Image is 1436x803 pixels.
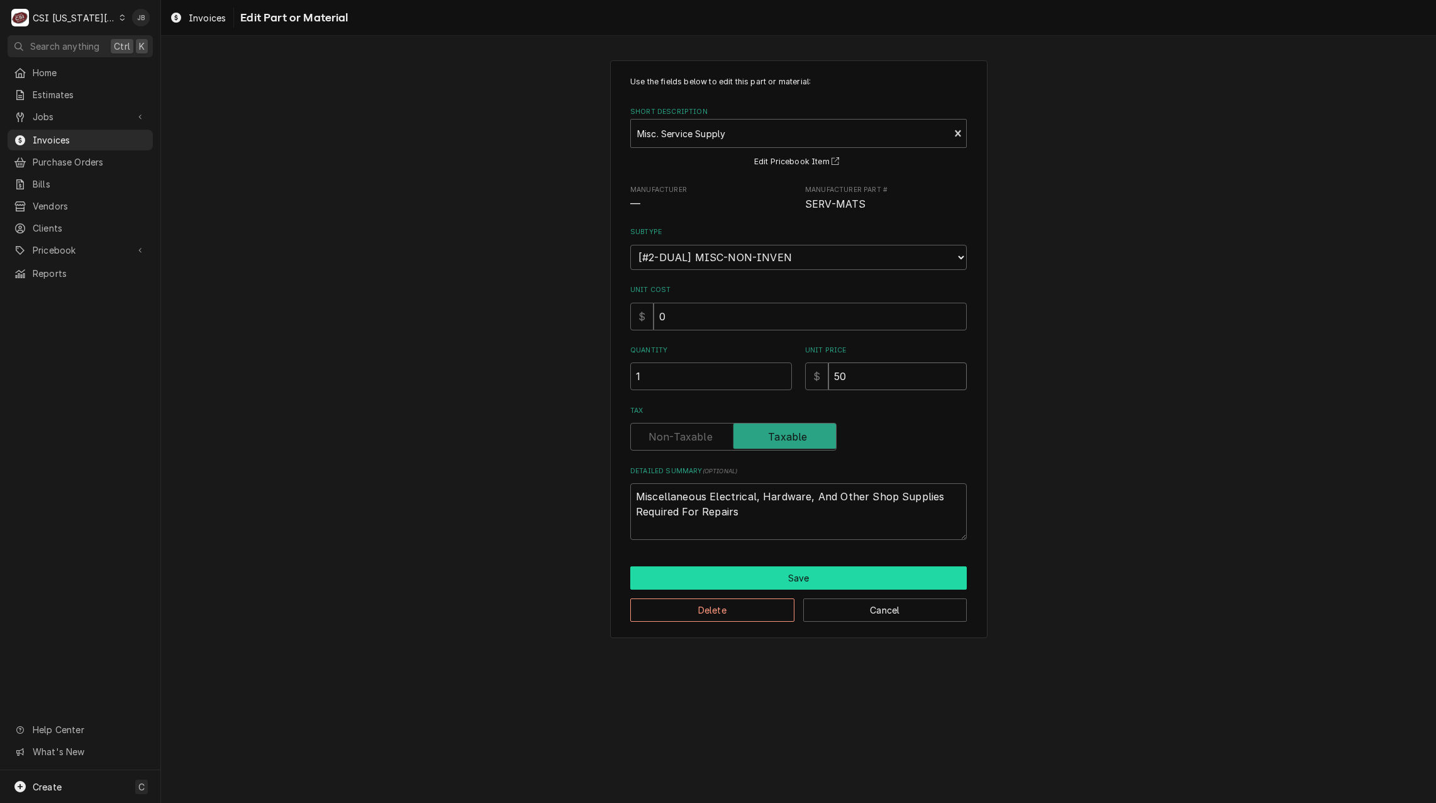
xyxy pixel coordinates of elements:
[805,185,967,195] span: Manufacturer Part #
[33,133,147,147] span: Invoices
[805,185,967,212] div: Manufacturer Part #
[132,9,150,26] div: Joshua Bennett's Avatar
[630,107,967,169] div: Short Description
[805,362,828,390] div: $
[630,466,967,540] div: Detailed Summary
[33,110,128,123] span: Jobs
[703,468,738,474] span: ( optional )
[630,345,792,356] label: Quantity
[630,406,967,416] label: Tax
[8,84,153,105] a: Estimates
[630,566,967,590] div: Button Group Row
[630,76,967,87] p: Use the fields below to edit this part or material:
[8,62,153,83] a: Home
[630,198,640,210] span: —
[8,174,153,194] a: Bills
[8,130,153,150] a: Invoices
[630,598,794,622] button: Delete
[630,483,967,540] textarea: Miscellaneous Electrical, Hardware, And Other Shop Supplies Required For Repairs
[630,303,654,330] div: $
[630,285,967,295] label: Unit Cost
[33,155,147,169] span: Purchase Orders
[630,197,792,212] span: Manufacturer
[630,406,967,451] div: Tax
[33,199,147,213] span: Vendors
[630,566,967,590] button: Save
[33,244,128,257] span: Pricebook
[630,107,967,117] label: Short Description
[33,177,147,191] span: Bills
[805,198,865,210] span: SERV-MATS
[33,723,145,736] span: Help Center
[11,9,29,26] div: CSI Kansas City's Avatar
[237,9,348,26] span: Edit Part or Material
[630,590,967,622] div: Button Group Row
[8,152,153,172] a: Purchase Orders
[33,66,147,79] span: Home
[630,76,967,540] div: Line Item Create/Update Form
[752,154,845,170] button: Edit Pricebook Item
[8,741,153,762] a: Go to What's New
[630,345,792,390] div: [object Object]
[630,466,967,476] label: Detailed Summary
[33,782,62,792] span: Create
[33,745,145,758] span: What's New
[8,35,153,57] button: Search anythingCtrlK
[803,598,967,622] button: Cancel
[805,197,967,212] span: Manufacturer Part #
[8,240,153,261] a: Go to Pricebook
[139,40,145,53] span: K
[610,60,988,638] div: Line Item Create/Update
[165,8,231,28] a: Invoices
[138,780,145,794] span: C
[630,185,792,212] div: Manufacturer
[189,11,226,25] span: Invoices
[630,227,967,269] div: Subtype
[630,566,967,622] div: Button Group
[114,40,130,53] span: Ctrl
[11,9,29,26] div: C
[8,106,153,127] a: Go to Jobs
[805,345,967,390] div: [object Object]
[30,40,99,53] span: Search anything
[630,227,967,237] label: Subtype
[33,88,147,101] span: Estimates
[805,345,967,356] label: Unit Price
[33,267,147,280] span: Reports
[630,285,967,330] div: Unit Cost
[33,11,116,25] div: CSI [US_STATE][GEOGRAPHIC_DATA]
[8,719,153,740] a: Go to Help Center
[8,196,153,216] a: Vendors
[132,9,150,26] div: JB
[8,218,153,239] a: Clients
[630,185,792,195] span: Manufacturer
[8,263,153,284] a: Reports
[33,222,147,235] span: Clients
